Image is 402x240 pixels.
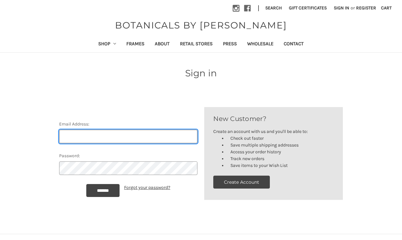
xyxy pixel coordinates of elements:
label: Email Address: [59,121,198,127]
h2: New Customer? [213,114,334,124]
li: Track new orders [227,155,334,162]
a: BOTANICALS BY [PERSON_NAME] [112,18,290,32]
a: Shop [93,37,122,52]
li: Check out faster [227,135,334,142]
label: Password: [59,152,198,159]
li: | [255,3,262,14]
a: Press [218,37,242,52]
li: Save multiple shipping addresses [227,142,334,148]
a: Contact [279,37,309,52]
a: Create Account [213,181,270,187]
p: Create an account with us and you'll be able to: [213,128,334,135]
li: Access your order history [227,148,334,155]
a: Retail Stores [175,37,218,52]
li: Save items to your Wish List [227,162,334,169]
span: or [350,5,355,11]
a: Forgot your password? [124,184,170,191]
button: Create Account [213,176,270,189]
a: Frames [121,37,150,52]
h1: Sign in [56,66,346,80]
span: Cart [381,5,392,11]
a: Wholesale [242,37,279,52]
a: About [150,37,175,52]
